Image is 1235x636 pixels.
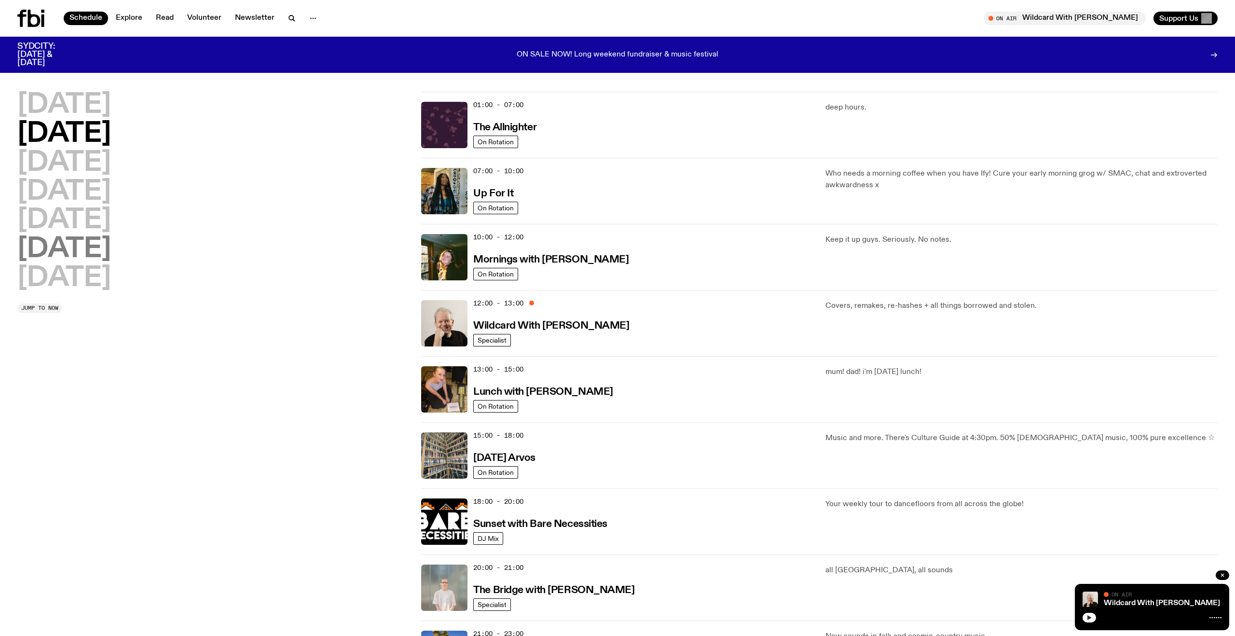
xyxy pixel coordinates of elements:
a: On Rotation [473,466,518,479]
a: Newsletter [229,12,280,25]
a: On Rotation [473,202,518,214]
a: The Bridge with [PERSON_NAME] [473,583,634,595]
img: Ify - a Brown Skin girl with black braided twists, looking up to the side with her tongue stickin... [421,168,467,214]
button: Support Us [1153,12,1218,25]
a: On Rotation [473,268,518,280]
button: [DATE] [17,121,111,148]
button: [DATE] [17,265,111,292]
span: 15:00 - 18:00 [473,431,523,440]
img: Freya smiles coyly as she poses for the image. [421,234,467,280]
p: Who needs a morning coffee when you have Ify! Cure your early morning grog w/ SMAC, chat and extr... [825,168,1218,191]
a: On Rotation [473,136,518,148]
a: Explore [110,12,148,25]
button: Jump to now [17,304,62,313]
a: DJ Mix [473,532,503,545]
span: On Air [1111,591,1132,597]
a: Volunteer [181,12,227,25]
h3: SYDCITY: [DATE] & [DATE] [17,42,79,67]
h3: Sunset with Bare Necessities [473,519,607,529]
h3: Mornings with [PERSON_NAME] [473,255,629,265]
span: DJ Mix [478,535,499,542]
button: [DATE] [17,92,111,119]
a: Specialist [473,598,511,611]
span: On Rotation [478,270,514,277]
a: Schedule [64,12,108,25]
h3: Wildcard With [PERSON_NAME] [473,321,629,331]
button: [DATE] [17,207,111,234]
img: Bare Necessities [421,498,467,545]
button: [DATE] [17,179,111,206]
h3: Up For It [473,189,513,199]
a: On Rotation [473,400,518,413]
span: Specialist [478,601,507,608]
button: [DATE] [17,236,111,263]
p: Music and more. There's Culture Guide at 4:30pm. 50% [DEMOGRAPHIC_DATA] music, 100% pure excellen... [825,432,1218,444]
a: Lunch with [PERSON_NAME] [473,385,613,397]
a: Wildcard With [PERSON_NAME] [1104,599,1220,607]
img: A corner shot of the fbi music library [421,432,467,479]
span: 10:00 - 12:00 [473,233,523,242]
h3: The Bridge with [PERSON_NAME] [473,585,634,595]
p: Keep it up guys. Seriously. No notes. [825,234,1218,246]
p: Covers, remakes, re-hashes + all things borrowed and stolen. [825,300,1218,312]
a: Sunset with Bare Necessities [473,517,607,529]
span: On Rotation [478,138,514,145]
span: Support Us [1159,14,1198,23]
a: Mornings with [PERSON_NAME] [473,253,629,265]
p: Your weekly tour to dancefloors from all across the globe! [825,498,1218,510]
img: Stuart is smiling charmingly, wearing a black t-shirt against a stark white background. [1083,592,1098,607]
a: [DATE] Arvos [473,451,535,463]
span: 13:00 - 15:00 [473,365,523,374]
span: On Rotation [478,469,514,476]
img: Stuart is smiling charmingly, wearing a black t-shirt against a stark white background. [421,300,467,346]
img: Mara stands in front of a frosted glass wall wearing a cream coloured t-shirt and black glasses. ... [421,565,467,611]
a: The Allnighter [473,121,536,133]
span: On Rotation [478,204,514,211]
p: ON SALE NOW! Long weekend fundraiser & music festival [517,51,718,59]
span: Specialist [478,336,507,344]
p: deep hours. [825,102,1218,113]
p: all [GEOGRAPHIC_DATA], all sounds [825,565,1218,576]
span: Jump to now [21,305,58,311]
h3: The Allnighter [473,123,536,133]
img: SLC lunch cover [421,366,467,413]
a: Wildcard With [PERSON_NAME] [473,319,629,331]
span: 01:00 - 07:00 [473,100,523,110]
a: Read [150,12,179,25]
p: mum! dad! i'm [DATE] lunch! [825,366,1218,378]
h3: Lunch with [PERSON_NAME] [473,387,613,397]
a: Specialist [473,334,511,346]
span: 12:00 - 13:00 [473,299,523,308]
span: 20:00 - 21:00 [473,563,523,572]
a: Up For It [473,187,513,199]
span: 18:00 - 20:00 [473,497,523,506]
button: [DATE] [17,150,111,177]
h3: [DATE] Arvos [473,453,535,463]
span: On Rotation [478,402,514,410]
button: On AirWildcard With [PERSON_NAME] [984,12,1146,25]
span: 07:00 - 10:00 [473,166,523,176]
